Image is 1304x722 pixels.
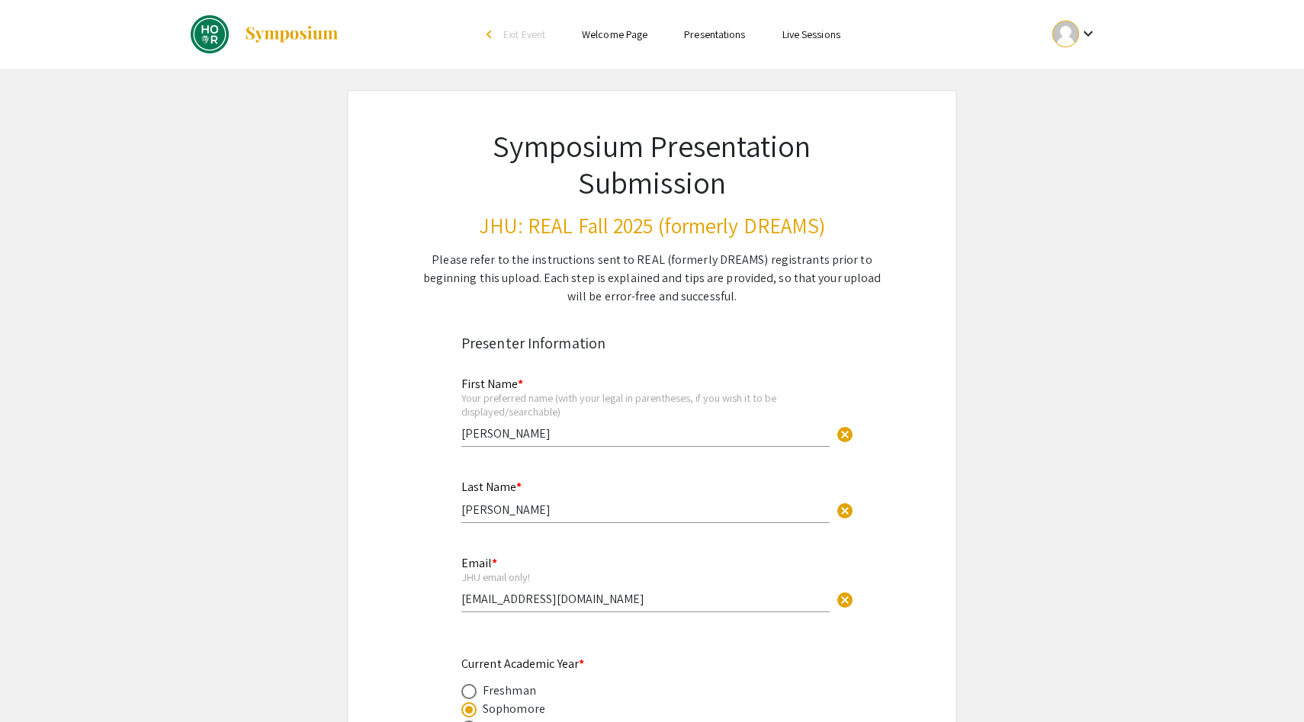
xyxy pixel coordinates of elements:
[830,584,860,615] button: Clear
[461,425,830,441] input: Type Here
[1036,17,1113,51] button: Expand account dropdown
[461,555,497,571] mat-label: Email
[582,27,647,41] a: Welcome Page
[191,15,229,53] img: JHU: REAL Fall 2025 (formerly DREAMS)
[782,27,840,41] a: Live Sessions
[191,15,339,53] a: JHU: REAL Fall 2025 (formerly DREAMS)
[483,682,536,700] div: Freshman
[461,502,830,518] input: Type Here
[1079,24,1097,43] mat-icon: Expand account dropdown
[830,494,860,525] button: Clear
[422,251,882,306] div: Please refer to the instructions sent to REAL (formerly DREAMS) registrants prior to beginning th...
[461,591,830,607] input: Type Here
[483,700,545,718] div: Sophomore
[836,502,854,520] span: cancel
[422,213,882,239] h3: JHU: REAL Fall 2025 (formerly DREAMS)
[422,127,882,201] h1: Symposium Presentation Submission
[11,653,65,711] iframe: Chat
[503,27,545,41] span: Exit Event
[461,479,522,495] mat-label: Last Name
[684,27,745,41] a: Presentations
[487,30,496,39] div: arrow_back_ios
[461,656,584,672] mat-label: Current Academic Year
[830,418,860,448] button: Clear
[461,391,830,418] div: Your preferred name (with your legal in parentheses, if you wish it to be displayed/searchable)
[244,25,339,43] img: Symposium by ForagerOne
[461,570,830,584] div: JHU email only!
[836,425,854,444] span: cancel
[461,376,523,392] mat-label: First Name
[461,332,843,355] div: Presenter Information
[836,591,854,609] span: cancel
